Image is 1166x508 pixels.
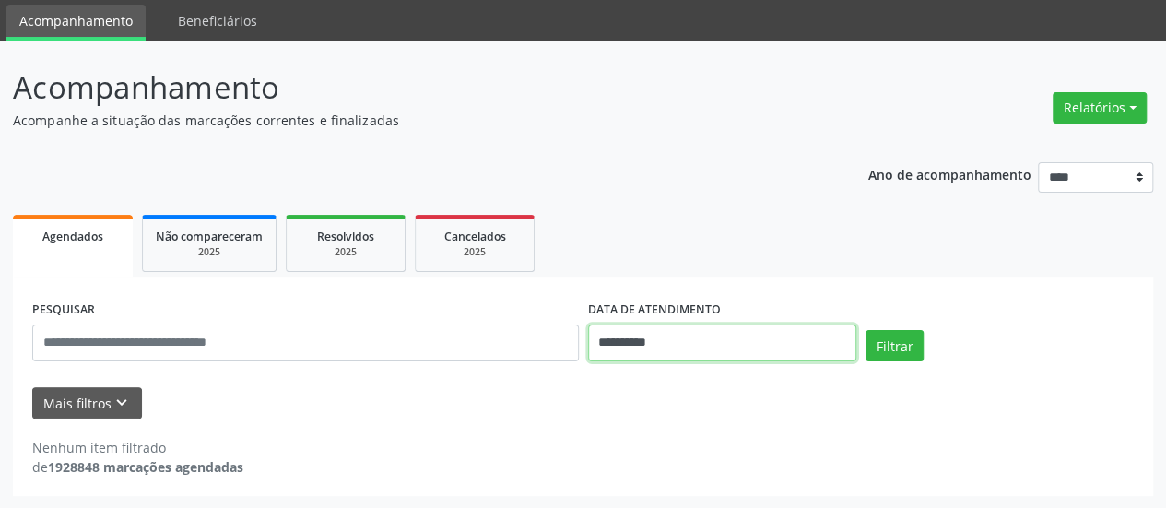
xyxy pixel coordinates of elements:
[32,457,243,477] div: de
[6,5,146,41] a: Acompanhamento
[317,229,374,244] span: Resolvidos
[156,229,263,244] span: Não compareceram
[165,5,270,37] a: Beneficiários
[588,296,721,325] label: DATA DE ATENDIMENTO
[444,229,506,244] span: Cancelados
[13,111,811,130] p: Acompanhe a situação das marcações correntes e finalizadas
[32,296,95,325] label: PESQUISAR
[42,229,103,244] span: Agendados
[868,162,1031,185] p: Ano de acompanhamento
[32,387,142,419] button: Mais filtroskeyboard_arrow_down
[866,330,924,361] button: Filtrar
[300,245,392,259] div: 2025
[32,438,243,457] div: Nenhum item filtrado
[156,245,263,259] div: 2025
[429,245,521,259] div: 2025
[1053,92,1147,124] button: Relatórios
[13,65,811,111] p: Acompanhamento
[112,393,132,413] i: keyboard_arrow_down
[48,458,243,476] strong: 1928848 marcações agendadas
